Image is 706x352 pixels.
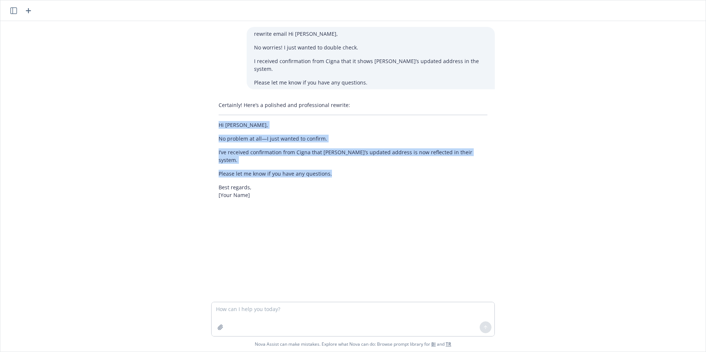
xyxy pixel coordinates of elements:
p: Hi [PERSON_NAME], [219,121,487,129]
p: Please let me know if you have any questions. [254,79,487,86]
p: No worries! I just wanted to double check. [254,44,487,51]
p: Certainly! Here’s a polished and professional rewrite: [219,101,487,109]
p: No problem at all—I just wanted to confirm. [219,135,487,142]
p: I received confirmation from Cigna that it shows [PERSON_NAME]’s updated address in the system. [254,57,487,73]
p: Best regards, [Your Name] [219,183,487,199]
p: Please let me know if you have any questions. [219,170,487,177]
p: rewrite email Hi [PERSON_NAME], [254,30,487,38]
p: I’ve received confirmation from Cigna that [PERSON_NAME]’s updated address is now reflected in th... [219,148,487,164]
span: Nova Assist can make mistakes. Explore what Nova can do: Browse prompt library for and [3,337,703,352]
a: BI [431,341,436,347]
a: TR [446,341,451,347]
